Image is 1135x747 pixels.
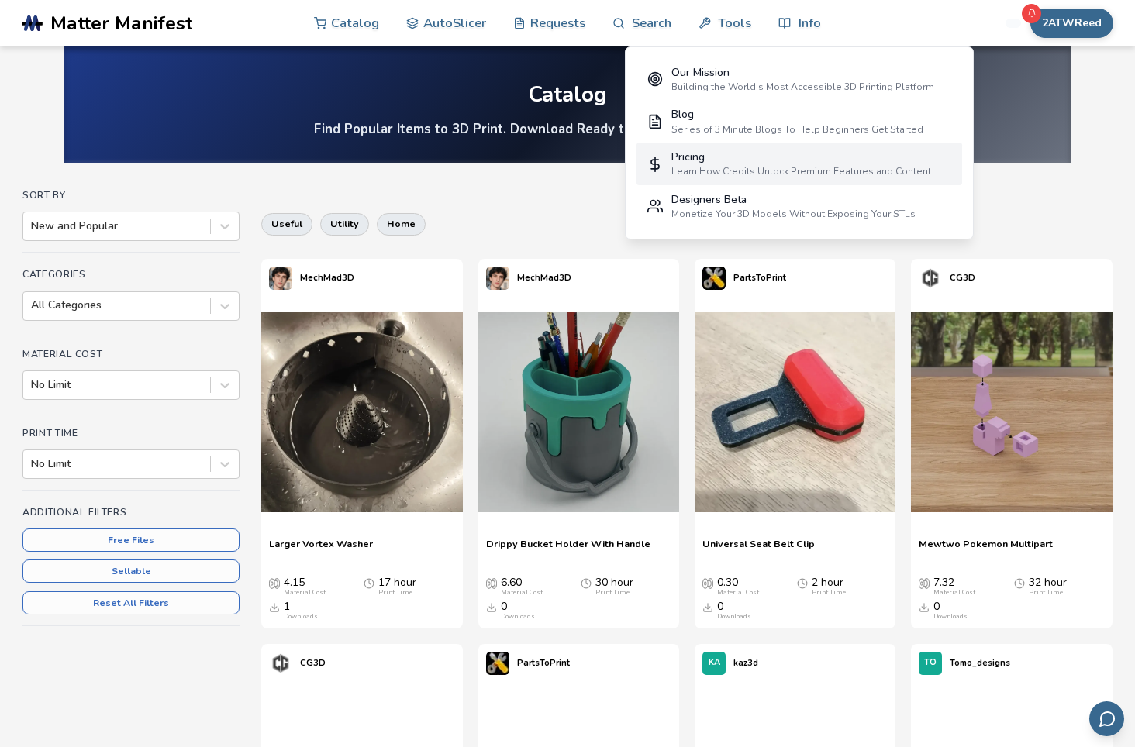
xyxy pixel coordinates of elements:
[261,259,362,298] a: MechMad3D's profileMechMad3D
[377,213,426,235] button: home
[478,644,578,683] a: PartsToPrint's profilePartsToPrint
[671,194,916,206] div: Designers Beta
[528,83,607,107] div: Catalog
[933,601,968,621] div: 0
[284,589,326,597] div: Material Cost
[314,120,821,138] h4: Find Popular Items to 3D Print. Download Ready to Print Files.
[478,259,579,298] a: MechMad3D's profileMechMad3D
[919,601,930,613] span: Downloads
[671,208,916,219] div: Monetize Your 3D Models Without Exposing Your STLs
[1014,577,1025,589] span: Average Print Time
[933,589,975,597] div: Material Cost
[320,213,369,235] button: utility
[733,270,786,286] p: PartsToPrint
[671,108,923,121] div: Blog
[284,613,318,621] div: Downloads
[261,644,333,683] a: CG3D's profileCG3D
[636,101,962,143] a: BlogSeries of 3 Minute Blogs To Help Beginners Get Started
[517,270,571,286] p: MechMad3D
[31,299,34,312] input: All Categories
[702,577,713,589] span: Average Cost
[1089,701,1124,736] button: Send feedback via email
[22,591,240,614] button: Reset All Filters
[695,259,794,298] a: PartsToPrint's profilePartsToPrint
[269,538,373,561] a: Larger Vortex Washer
[22,528,240,552] button: Free Files
[22,190,240,201] h4: Sort By
[378,577,416,597] div: 17 hour
[1029,577,1067,597] div: 32 hour
[933,577,975,597] div: 7.32
[702,601,713,613] span: Downloads
[636,58,962,101] a: Our MissionBuilding the World's Most Accessible 3D Printing Platform
[22,269,240,280] h4: Categories
[261,213,312,235] button: useful
[717,601,751,621] div: 0
[269,652,292,675] img: CG3D's profile
[517,655,570,671] p: PartsToPrint
[486,652,509,675] img: PartsToPrint's profile
[933,613,968,621] div: Downloads
[501,613,535,621] div: Downloads
[671,166,931,177] div: Learn How Credits Unlock Premium Features and Content
[300,655,326,671] p: CG3D
[284,577,326,597] div: 4.15
[709,658,720,668] span: KA
[486,601,497,613] span: Downloads
[1030,9,1113,38] button: 2ATWReed
[284,601,318,621] div: 1
[717,577,759,597] div: 0.30
[486,538,650,561] a: Drippy Bucket Holder With Handle
[22,428,240,439] h4: Print Time
[50,12,192,34] span: Matter Manifest
[595,589,630,597] div: Print Time
[486,267,509,290] img: MechMad3D's profile
[595,577,633,597] div: 30 hour
[269,601,280,613] span: Downloads
[717,613,751,621] div: Downloads
[733,655,758,671] p: kaz3d
[702,538,815,561] a: Universal Seat Belt Clip
[501,589,543,597] div: Material Cost
[378,589,412,597] div: Print Time
[797,577,808,589] span: Average Print Time
[501,577,543,597] div: 6.60
[300,270,354,286] p: MechMad3D
[919,577,930,589] span: Average Cost
[671,81,934,92] div: Building the World's Most Accessible 3D Printing Platform
[671,124,923,135] div: Series of 3 Minute Blogs To Help Beginners Get Started
[269,267,292,290] img: MechMad3D's profile
[1029,589,1063,597] div: Print Time
[31,379,34,391] input: No Limit
[919,267,942,290] img: CG3D's profile
[22,507,240,518] h4: Additional Filters
[31,458,34,470] input: No Limit
[950,270,975,286] p: CG3D
[671,67,934,79] div: Our Mission
[717,589,759,597] div: Material Cost
[950,655,1010,671] p: Tomo_designs
[31,220,34,232] input: New and Popular
[269,577,280,589] span: Average Cost
[22,349,240,360] h4: Material Cost
[812,589,846,597] div: Print Time
[501,601,535,621] div: 0
[636,185,962,228] a: Designers BetaMonetize Your 3D Models Without Exposing Your STLs
[702,267,726,290] img: PartsToPrint's profile
[812,577,846,597] div: 2 hour
[364,577,374,589] span: Average Print Time
[486,577,497,589] span: Average Cost
[581,577,592,589] span: Average Print Time
[636,143,962,185] a: PricingLearn How Credits Unlock Premium Features and Content
[671,151,931,164] div: Pricing
[22,559,240,583] button: Sellable
[911,259,983,298] a: CG3D's profileCG3D
[919,538,1053,561] a: Mewtwo Pokemon Multipart
[924,658,937,668] span: TO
